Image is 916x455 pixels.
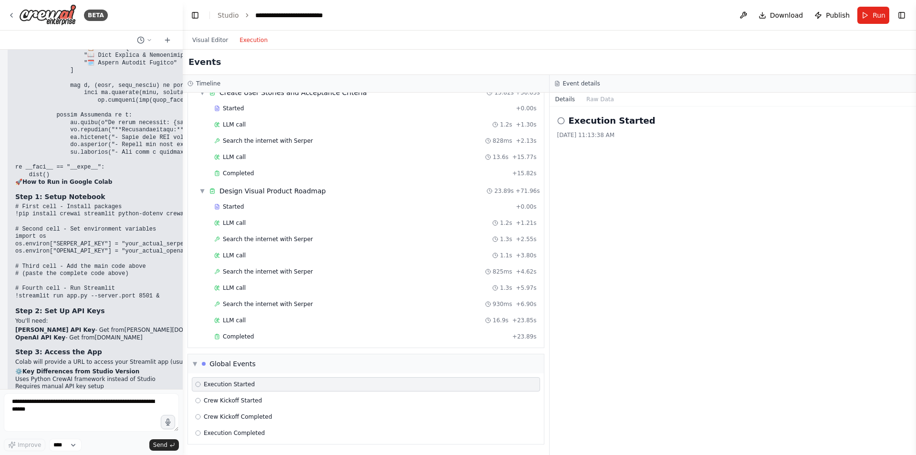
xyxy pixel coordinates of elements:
span: Search the internet with Serper [223,235,313,243]
button: Details [550,93,581,106]
span: 23.89s [494,187,514,195]
span: Improve [18,441,41,449]
button: Execution [234,34,273,46]
span: 828ms [493,137,512,145]
span: LLM call [223,284,246,292]
img: Logo [19,4,76,26]
div: Create User Stories and Acceptance Criteria [219,88,367,97]
button: Run [857,7,889,24]
span: 13.6s [493,153,509,161]
span: LLM call [223,317,246,324]
div: Design Visual Product Roadmap [219,186,326,196]
span: Run [873,11,885,20]
span: LLM call [223,121,246,128]
code: # First cell - Install packages !pip install crewai streamlit python-dotenv crewai-tools # Second... [15,203,218,299]
strong: OpenAI API Key [15,334,65,341]
span: Download [770,11,803,20]
span: Search the internet with Serper [223,137,313,145]
button: Download [755,7,807,24]
span: LLM call [223,252,246,259]
h2: Execution Started [569,114,656,127]
span: 1.2s [500,121,512,128]
span: 1.3s [500,235,512,243]
span: LLM call [223,219,246,227]
a: [PERSON_NAME][DOMAIN_NAME] [125,327,220,333]
strong: Step 2: Set Up API Keys [15,307,105,315]
strong: [PERSON_NAME] API Key [15,327,95,333]
button: Show right sidebar [895,9,908,22]
span: + 4.62s [516,268,536,275]
button: Hide left sidebar [188,9,202,22]
strong: Key Differences from Studio Version [22,368,139,375]
span: Search the internet with Serper [223,268,313,275]
span: + 2.55s [516,235,536,243]
span: Execution Started [204,381,255,388]
span: + 23.85s [512,317,537,324]
h3: Event details [563,80,600,87]
strong: Step 1: Setup Notebook [15,193,105,201]
span: Publish [826,11,850,20]
div: Global Events [209,359,256,369]
button: Send [149,439,179,451]
div: [DATE] 11:13:38 AM [557,131,909,139]
span: + 15.77s [512,153,537,161]
h3: Timeline [196,80,220,87]
span: 1.3s [500,284,512,292]
strong: Step 3: Access the App [15,348,102,356]
span: LLM call [223,153,246,161]
span: + 1.30s [516,121,536,128]
div: BETA [84,10,108,21]
span: + 3.80s [516,252,536,259]
span: 15.82s [494,89,514,96]
span: + 71.96s [516,187,540,195]
span: 930ms [493,300,512,308]
a: [DOMAIN_NAME] [94,334,142,341]
span: 1.1s [500,252,512,259]
span: + 1.21s [516,219,536,227]
span: Completed [223,333,254,340]
span: + 15.82s [512,169,537,177]
span: Execution Completed [204,429,265,437]
span: Completed [223,169,254,177]
span: + 0.00s [516,105,536,112]
button: Improve [4,439,45,451]
span: + 0.00s [516,203,536,211]
button: Publish [811,7,854,24]
span: + 2.13s [516,137,536,145]
nav: breadcrumb [218,11,345,20]
span: 825ms [493,268,512,275]
span: Send [153,441,167,449]
span: ▼ [199,187,205,195]
span: Started [223,105,244,112]
span: Search the internet with Serper [223,300,313,308]
h2: Events [188,55,221,69]
span: + 6.90s [516,300,536,308]
span: ▼ [193,360,197,368]
span: 1.2s [500,219,512,227]
button: Visual Editor [187,34,234,46]
a: Studio [218,11,239,19]
span: 16.9s [493,317,509,324]
span: Crew Kickoff Started [204,397,262,404]
button: Switch to previous chat [133,34,156,46]
span: + 5.97s [516,284,536,292]
span: Started [223,203,244,211]
span: + 56.05s [516,89,540,96]
button: Start a new chat [160,34,175,46]
span: ▼ [199,89,205,96]
button: Click to speak your automation idea [161,415,175,429]
span: Crew Kickoff Completed [204,413,272,421]
span: + 23.89s [512,333,537,340]
strong: How to Run in Google Colab [22,179,112,185]
button: Raw Data [581,93,620,106]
